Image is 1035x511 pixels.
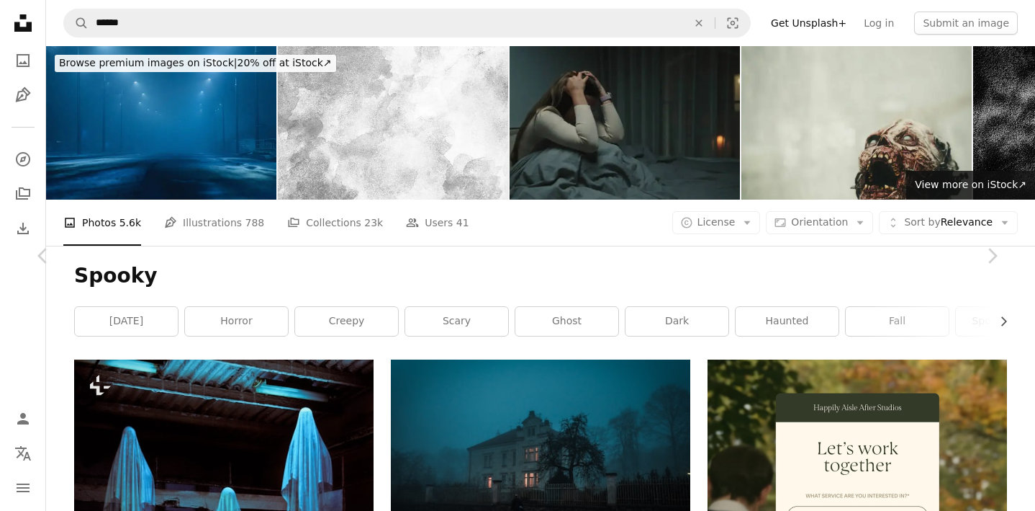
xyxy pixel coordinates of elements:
button: Search Unsplash [64,9,89,37]
a: Collections 23k [287,200,383,246]
div: 20% off at iStock ↗ [55,55,336,72]
a: Explore [9,145,37,174]
button: Language [9,439,37,468]
button: Visual search [715,9,750,37]
button: Sort byRelevance [879,211,1018,234]
a: Collections [9,179,37,208]
a: View more on iStock↗ [906,171,1035,200]
span: Relevance [904,215,993,230]
button: Clear [683,9,715,37]
span: License [697,216,736,228]
img: Black white abstract watercolor. Light gray art background for design. Spot blot daub. Grunge. [278,46,508,200]
span: Browse premium images on iStock | [59,57,237,68]
a: Get Unsplash+ [762,12,855,35]
img: Monstrous Entity Emerges in Rain-Drenched City [741,46,972,200]
img: Woman depression and anxiety at night. [510,46,740,200]
a: horror [185,307,288,336]
a: Photos [9,46,37,75]
button: Menu [9,474,37,502]
button: Submit an image [914,12,1018,35]
form: Find visuals sitewide [63,9,751,37]
a: dark [625,307,728,336]
a: haunted [736,307,839,336]
a: Browse premium images on iStock|20% off at iStock↗ [46,46,345,81]
a: Illustrations 788 [164,200,264,246]
a: Illustrations [9,81,37,110]
button: License [672,211,761,234]
a: Next [949,187,1035,325]
h1: Spooky [74,263,1007,289]
span: 41 [456,215,469,231]
a: Log in / Sign up [9,404,37,433]
a: Log in [855,12,903,35]
a: fall [846,307,949,336]
a: scary [405,307,508,336]
span: 788 [245,215,265,231]
span: View more on iStock ↗ [915,179,1026,190]
a: Users 41 [406,200,469,246]
span: 23k [364,215,383,231]
a: person walking towards house [391,453,690,466]
button: Orientation [766,211,873,234]
img: Foggy weather. Lanterns by the road. Night city [46,46,276,200]
span: Sort by [904,216,940,228]
a: creepy [295,307,398,336]
a: ghost [515,307,618,336]
a: [DATE] [75,307,178,336]
span: Orientation [791,216,848,228]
